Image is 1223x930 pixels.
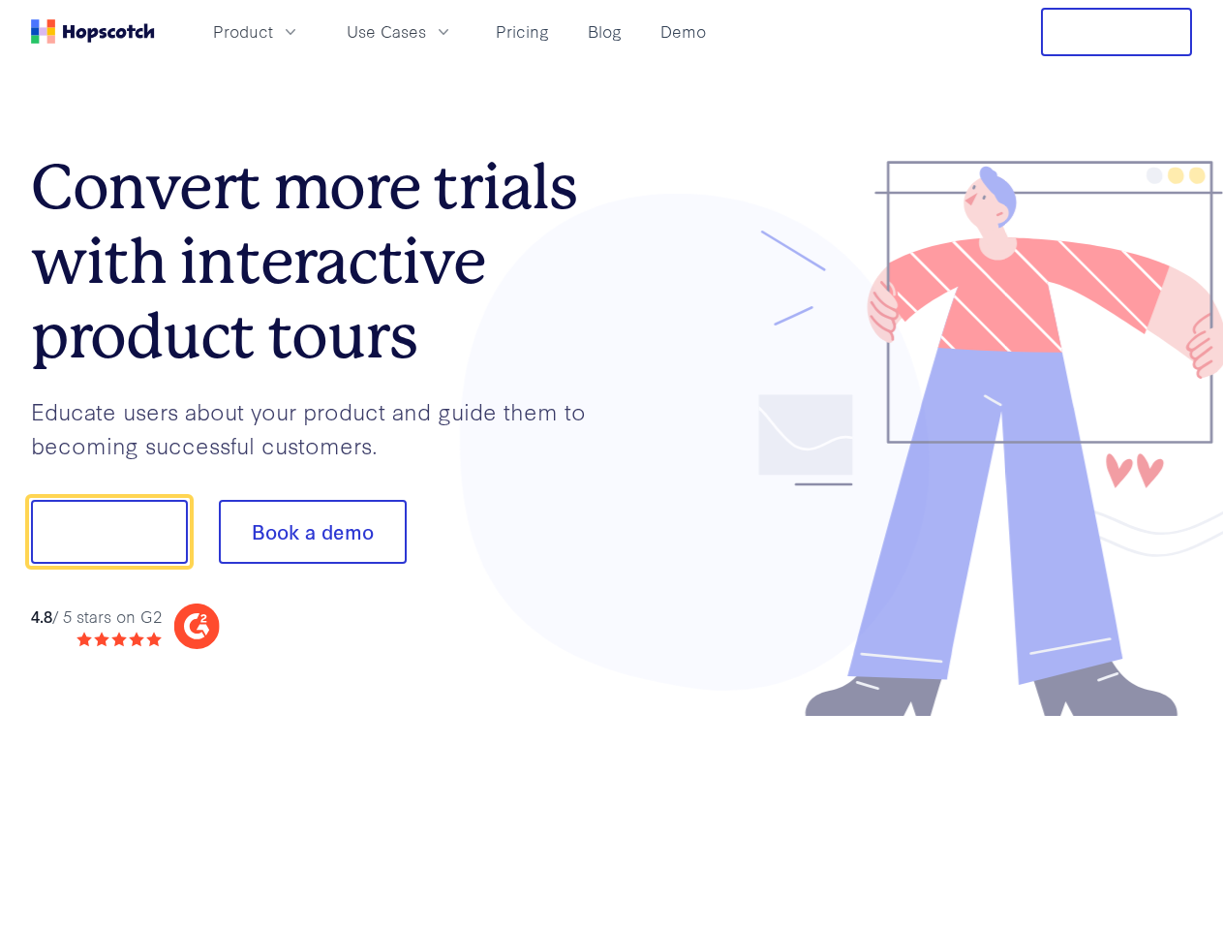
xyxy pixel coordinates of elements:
[31,19,155,44] a: Home
[653,15,714,47] a: Demo
[335,15,465,47] button: Use Cases
[201,15,312,47] button: Product
[488,15,557,47] a: Pricing
[1041,8,1192,56] button: Free Trial
[580,15,629,47] a: Blog
[219,500,407,564] button: Book a demo
[31,604,162,629] div: / 5 stars on G2
[347,19,426,44] span: Use Cases
[31,150,612,373] h1: Convert more trials with interactive product tours
[31,394,612,461] p: Educate users about your product and guide them to becoming successful customers.
[213,19,273,44] span: Product
[31,604,52,627] strong: 4.8
[31,500,188,564] button: Show me!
